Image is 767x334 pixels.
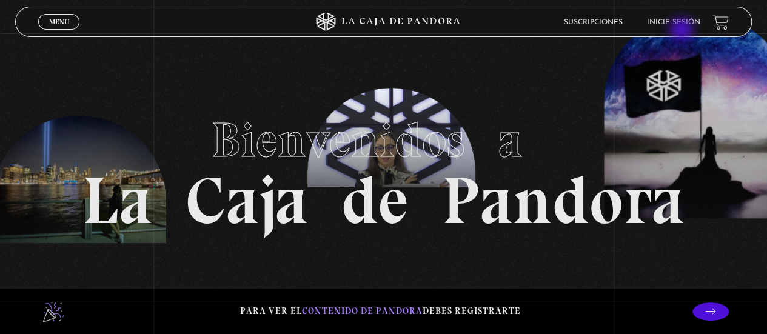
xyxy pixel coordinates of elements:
span: Menu [49,18,69,25]
span: Bienvenidos a [212,111,556,169]
a: Suscripciones [564,19,623,26]
span: contenido de Pandora [302,306,423,316]
h1: La Caja de Pandora [82,101,685,234]
span: Cerrar [45,28,73,37]
a: Inicie sesión [647,19,700,26]
p: Para ver el debes registrarte [240,303,521,319]
a: View your shopping cart [712,14,729,30]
